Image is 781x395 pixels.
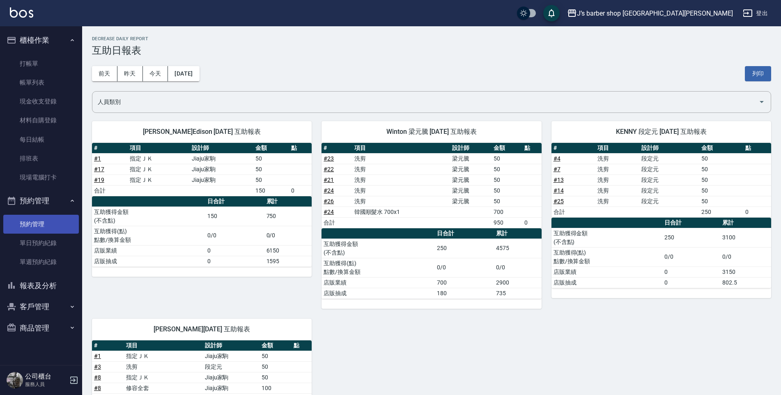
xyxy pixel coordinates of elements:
[639,175,699,185] td: 段定元
[322,143,541,228] table: a dense table
[595,143,639,154] th: 項目
[3,234,79,253] a: 單日預約紀錄
[190,153,253,164] td: Jiaju家駒
[264,196,312,207] th: 累計
[639,153,699,164] td: 段定元
[3,130,79,149] a: 每日結帳
[117,66,143,81] button: 昨天
[102,325,302,333] span: [PERSON_NAME][DATE] 互助報表
[322,143,352,154] th: #
[699,164,743,175] td: 50
[124,361,203,372] td: 洗剪
[92,245,205,256] td: 店販業績
[492,217,522,228] td: 950
[102,128,302,136] span: [PERSON_NAME]Edison [DATE] 互助報表
[92,45,771,56] h3: 互助日報表
[554,198,564,204] a: #25
[124,372,203,383] td: 指定ＪＫ
[92,340,124,351] th: #
[10,7,33,18] img: Logo
[289,185,312,196] td: 0
[260,351,292,361] td: 50
[551,247,662,266] td: 互助獲得(點) 點數/換算金額
[450,153,492,164] td: 梁元騰
[3,92,79,111] a: 現金收支登錄
[124,340,203,351] th: 項目
[128,143,190,154] th: 項目
[543,5,560,21] button: save
[92,207,205,226] td: 互助獲得金額 (不含點)
[324,166,334,172] a: #22
[3,73,79,92] a: 帳單列表
[94,166,104,172] a: #17
[450,164,492,175] td: 梁元騰
[522,217,542,228] td: 0
[492,164,522,175] td: 50
[720,228,771,247] td: 3100
[94,374,101,381] a: #8
[352,185,450,196] td: 洗剪
[492,143,522,154] th: 金額
[94,177,104,183] a: #19
[25,372,67,381] h5: 公司櫃台
[324,177,334,183] a: #21
[253,143,289,154] th: 金額
[561,128,761,136] span: KENNY 段定元 [DATE] 互助報表
[3,168,79,187] a: 現場電腦打卡
[551,228,662,247] td: 互助獲得金額 (不含點)
[289,143,312,154] th: 點
[260,340,292,351] th: 金額
[3,111,79,130] a: 材料自購登錄
[92,66,117,81] button: 前天
[595,185,639,196] td: 洗剪
[662,266,720,277] td: 0
[203,340,260,351] th: 設計師
[190,143,253,154] th: 設計師
[720,218,771,228] th: 累計
[639,185,699,196] td: 段定元
[94,353,101,359] a: #1
[205,245,264,256] td: 0
[551,143,771,218] table: a dense table
[92,143,128,154] th: #
[322,217,352,228] td: 合計
[205,226,264,245] td: 0/0
[492,185,522,196] td: 50
[492,207,522,217] td: 700
[92,36,771,41] h2: Decrease Daily Report
[492,196,522,207] td: 50
[331,128,531,136] span: Winton 梁元騰 [DATE] 互助報表
[94,363,101,370] a: #3
[124,383,203,393] td: 修容全套
[253,175,289,185] td: 50
[205,256,264,266] td: 0
[322,277,435,288] td: 店販業績
[551,218,771,288] table: a dense table
[551,266,662,277] td: 店販業績
[264,207,312,226] td: 750
[554,166,560,172] a: #7
[203,372,260,383] td: Jiaju家駒
[3,215,79,234] a: 預約管理
[551,207,595,217] td: 合計
[699,153,743,164] td: 50
[494,258,542,277] td: 0/0
[595,153,639,164] td: 洗剪
[203,351,260,361] td: Jiaju家駒
[190,164,253,175] td: Jiaju家駒
[3,190,79,211] button: 預約管理
[324,187,334,194] a: #24
[3,54,79,73] a: 打帳單
[639,164,699,175] td: 段定元
[564,5,736,22] button: J’s barber shop [GEOGRAPHIC_DATA][PERSON_NAME]
[168,66,199,81] button: [DATE]
[492,175,522,185] td: 50
[494,277,542,288] td: 2900
[190,175,253,185] td: Jiaju家駒
[143,66,168,81] button: 今天
[128,153,190,164] td: 指定ＪＫ
[128,164,190,175] td: 指定ＪＫ
[352,175,450,185] td: 洗剪
[699,185,743,196] td: 50
[324,155,334,162] a: #23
